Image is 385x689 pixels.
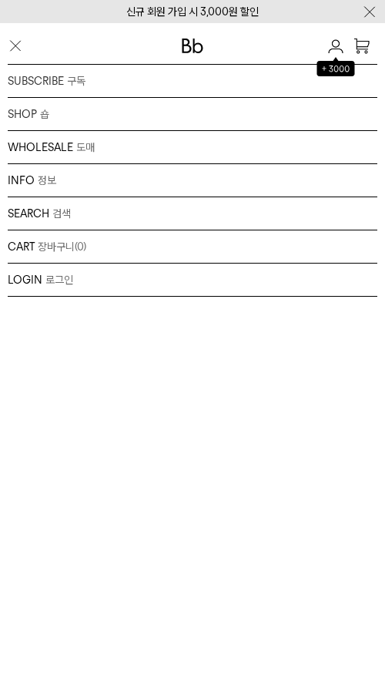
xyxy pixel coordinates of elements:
[8,264,377,297] a: LOGIN 로그인
[8,239,35,254] p: CART
[75,239,86,254] p: (0)
[38,239,75,254] p: 장바구니
[45,272,73,287] p: 로그인
[8,230,377,264] a: CART 장바구니 (0)
[8,206,49,221] p: SEARCH
[8,272,42,287] p: LOGIN
[182,39,203,53] img: 로고
[126,5,259,18] a: 신규 회원 가입 시 3,000원 할인
[52,206,71,221] p: 검색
